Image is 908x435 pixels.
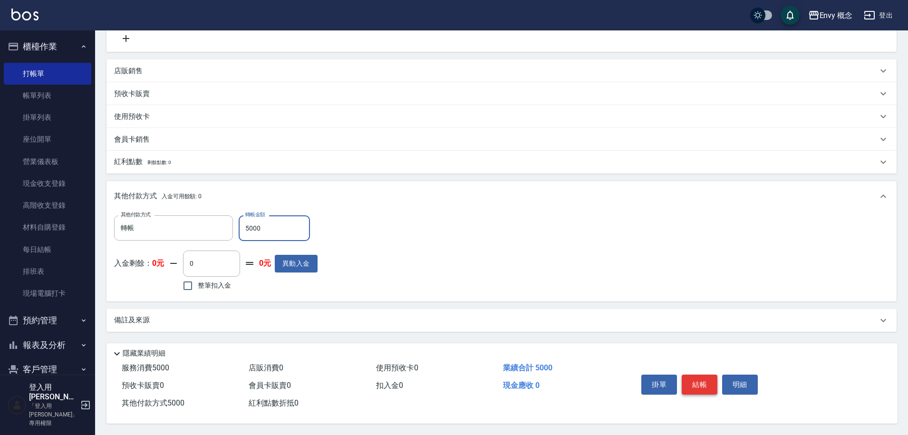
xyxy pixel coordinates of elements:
div: 預收卡販賣 [106,82,897,105]
span: 整筆扣入金 [198,280,231,290]
button: 報表及分析 [4,333,91,358]
p: 預收卡販賣 [114,89,150,99]
div: 紅利點數剩餘點數: 0 [106,151,897,174]
label: 其他付款方式 [121,211,151,218]
p: 會員卡銷售 [114,135,150,145]
span: 使用預收卡 0 [376,363,418,372]
p: 「登入用[PERSON_NAME]」專用權限 [29,402,77,427]
img: Logo [11,9,39,20]
p: 入金剩餘： [114,259,164,269]
label: 轉帳金額 [245,211,265,218]
p: 紅利點數 [114,157,171,167]
div: 備註及來源 [106,309,897,332]
a: 排班表 [4,261,91,282]
a: 現金收支登錄 [4,173,91,194]
button: 掛單 [641,375,677,395]
div: 使用預收卡 [106,105,897,128]
img: Person [8,396,27,415]
button: 櫃檯作業 [4,34,91,59]
strong: 0元 [152,259,164,268]
button: save [781,6,800,25]
a: 打帳單 [4,63,91,85]
button: 客戶管理 [4,357,91,382]
span: 其他付款方式 5000 [122,398,184,407]
div: 會員卡銷售 [106,128,897,151]
span: 業績合計 5000 [503,363,552,372]
span: 扣入金 0 [376,381,403,390]
span: 入金可用餘額: 0 [162,193,202,200]
strong: 0元 [259,259,271,269]
span: 店販消費 0 [249,363,283,372]
span: 服務消費 5000 [122,363,169,372]
span: 預收卡販賣 0 [122,381,164,390]
button: 異動入金 [275,255,318,272]
div: Envy 概念 [820,10,853,21]
div: 其他付款方式入金可用餘額: 0 [106,181,897,212]
button: Envy 概念 [804,6,857,25]
a: 材料自購登錄 [4,216,91,238]
p: 備註及來源 [114,315,150,325]
a: 高階收支登錄 [4,194,91,216]
span: 剩餘點數: 0 [147,160,171,165]
button: 明細 [722,375,758,395]
span: 會員卡販賣 0 [249,381,291,390]
div: 店販銷售 [106,59,897,82]
h5: 登入用[PERSON_NAME] [29,383,77,402]
button: 結帳 [682,375,717,395]
p: 使用預收卡 [114,112,150,122]
p: 其他付款方式 [114,191,202,202]
a: 每日結帳 [4,239,91,261]
a: 營業儀表板 [4,151,91,173]
a: 帳單列表 [4,85,91,106]
button: 預約管理 [4,308,91,333]
a: 座位開單 [4,128,91,150]
p: 隱藏業績明細 [123,348,165,358]
a: 現場電腦打卡 [4,282,91,304]
span: 紅利點數折抵 0 [249,398,299,407]
span: 現金應收 0 [503,381,540,390]
p: 店販銷售 [114,66,143,76]
button: 登出 [860,7,897,24]
a: 掛單列表 [4,106,91,128]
